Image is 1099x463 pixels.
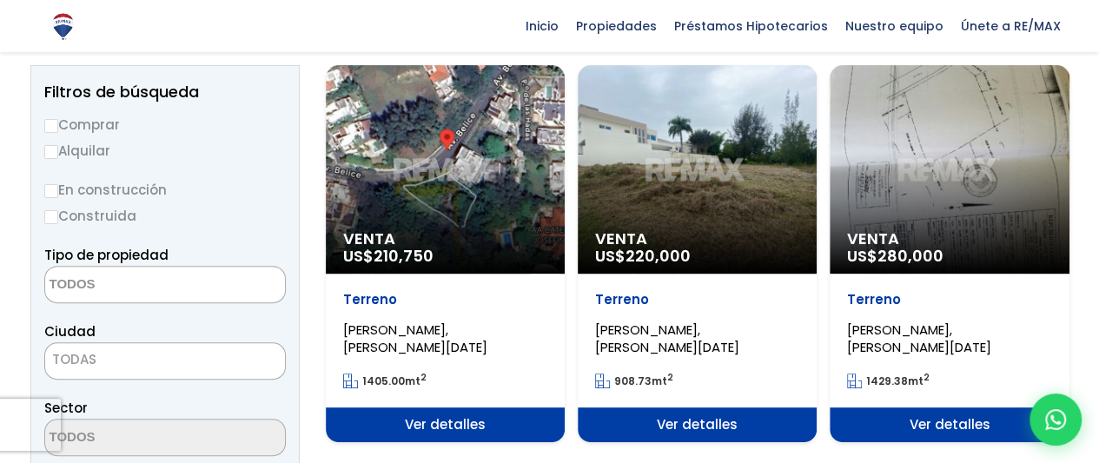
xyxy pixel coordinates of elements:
[326,407,565,442] span: Ver detalles
[44,246,169,264] span: Tipo de propiedad
[665,13,837,39] span: Préstamos Hipotecarios
[626,245,691,267] span: 220,000
[343,321,487,356] span: [PERSON_NAME], [PERSON_NAME][DATE]
[343,291,547,308] p: Terreno
[866,374,908,388] span: 1429.38
[45,347,285,372] span: TODAS
[830,407,1069,442] span: Ver detalles
[45,420,214,457] textarea: Search
[830,65,1069,442] a: Venta US$280,000 Terreno [PERSON_NAME], [PERSON_NAME][DATE] 1429.38mt2 Ver detalles
[595,230,799,248] span: Venta
[578,65,817,442] a: Venta US$220,000 Terreno [PERSON_NAME], [PERSON_NAME][DATE] 908.73mt2 Ver detalles
[877,245,943,267] span: 280,000
[667,371,673,384] sup: 2
[343,245,434,267] span: US$
[45,267,214,304] textarea: Search
[847,291,1051,308] p: Terreno
[847,245,943,267] span: US$
[420,371,427,384] sup: 2
[614,374,652,388] span: 908.73
[343,230,547,248] span: Venta
[374,245,434,267] span: 210,750
[44,119,58,133] input: Comprar
[326,65,565,442] a: Venta US$210,750 Terreno [PERSON_NAME], [PERSON_NAME][DATE] 1405.00mt2 Ver detalles
[847,321,991,356] span: [PERSON_NAME], [PERSON_NAME][DATE]
[578,407,817,442] span: Ver detalles
[44,114,286,136] label: Comprar
[44,184,58,198] input: En construcción
[595,291,799,308] p: Terreno
[44,322,96,341] span: Ciudad
[847,374,930,388] span: mt
[924,371,930,384] sup: 2
[595,321,739,356] span: [PERSON_NAME], [PERSON_NAME][DATE]
[595,245,691,267] span: US$
[44,140,286,162] label: Alquilar
[48,11,78,42] img: Logo de REMAX
[517,13,567,39] span: Inicio
[837,13,952,39] span: Nuestro equipo
[595,374,673,388] span: mt
[343,374,427,388] span: mt
[44,83,286,101] h2: Filtros de búsqueda
[847,230,1051,248] span: Venta
[362,374,405,388] span: 1405.00
[44,210,58,224] input: Construida
[52,350,96,368] span: TODAS
[567,13,665,39] span: Propiedades
[44,342,286,380] span: TODAS
[44,145,58,159] input: Alquilar
[952,13,1069,39] span: Únete a RE/MAX
[44,179,286,201] label: En construcción
[44,205,286,227] label: Construida
[44,399,88,417] span: Sector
